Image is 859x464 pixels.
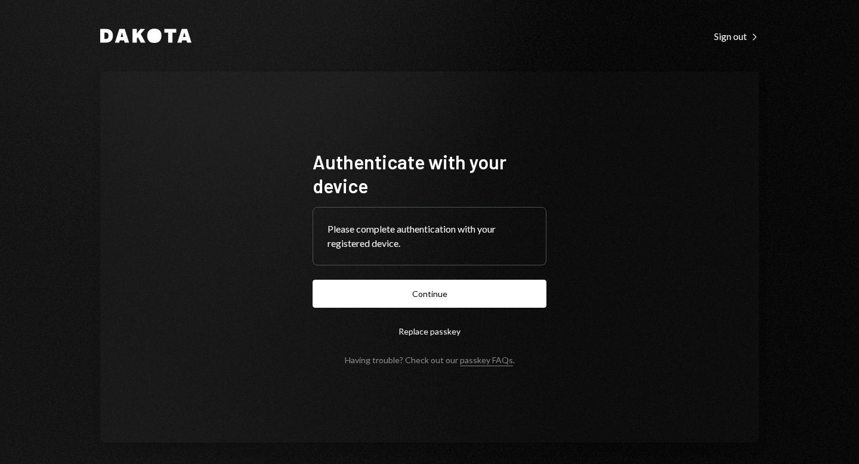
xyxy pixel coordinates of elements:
button: Replace passkey [313,317,546,345]
div: Sign out [714,30,759,42]
a: Sign out [714,29,759,42]
div: Having trouble? Check out our . [345,355,515,365]
h1: Authenticate with your device [313,150,546,197]
div: Please complete authentication with your registered device. [327,222,532,250]
button: Continue [313,280,546,308]
a: passkey FAQs [460,355,513,366]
